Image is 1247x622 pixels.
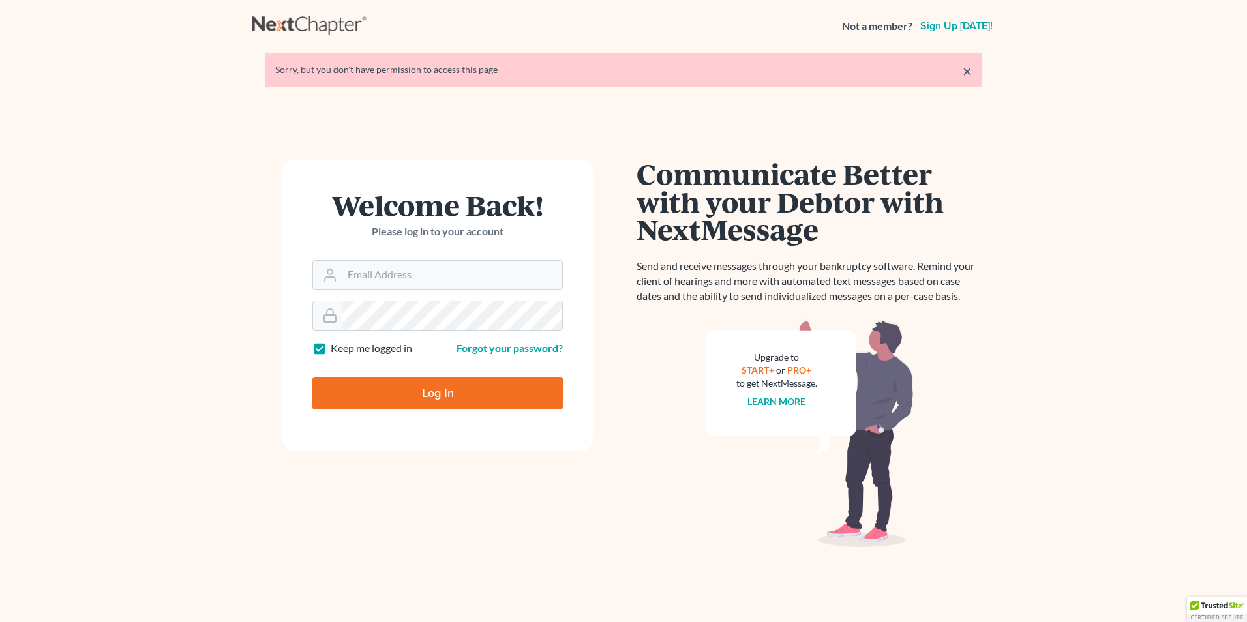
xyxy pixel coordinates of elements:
h1: Communicate Better with your Debtor with NextMessage [637,160,982,243]
div: TrustedSite Certified [1187,597,1247,622]
div: Sorry, but you don't have permission to access this page [275,63,972,76]
p: Send and receive messages through your bankruptcy software. Remind your client of hearings and mo... [637,259,982,304]
label: Keep me logged in [331,341,412,356]
span: or [777,364,786,376]
input: Log In [312,377,563,409]
h1: Welcome Back! [312,191,563,219]
img: nextmessage_bg-59042aed3d76b12b5cd301f8e5b87938c9018125f34e5fa2b7a6b67550977c72.svg [705,319,914,548]
a: Sign up [DATE]! [918,21,995,31]
p: Please log in to your account [312,224,563,239]
a: Forgot your password? [457,342,563,354]
a: PRO+ [788,364,812,376]
strong: Not a member? [842,19,912,34]
div: to get NextMessage. [736,377,817,390]
a: Learn more [748,396,806,407]
input: Email Address [342,261,562,289]
a: × [963,63,972,79]
a: START+ [742,364,775,376]
div: Upgrade to [736,351,817,364]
